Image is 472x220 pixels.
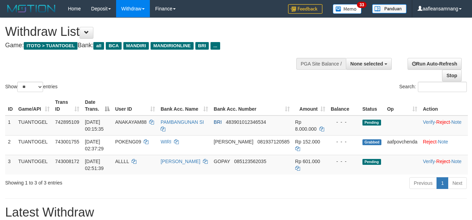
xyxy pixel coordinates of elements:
[158,96,211,116] th: Bank Acc. Name: activate to sort column ascending
[360,96,384,116] th: Status
[409,177,437,189] a: Previous
[423,159,435,164] a: Verify
[106,42,121,50] span: BCA
[331,138,357,145] div: - - -
[288,4,322,14] img: Feedback.jpg
[328,96,360,116] th: Balance
[211,96,292,116] th: Bank Acc. Number: activate to sort column ascending
[234,159,266,164] span: Copy 085123562035 to clipboard
[295,159,320,164] span: Rp 601.000
[295,119,317,132] span: Rp 8.000.000
[93,42,104,50] span: all
[350,61,383,67] span: None selected
[16,155,52,174] td: TUANTOGEL
[24,42,78,50] span: ITOTO > TUANTOGEL
[331,158,357,165] div: - - -
[423,119,435,125] a: Verify
[211,42,220,50] span: ...
[408,58,462,70] a: Run Auto-Refresh
[5,177,192,186] div: Showing 1 to 3 of 3 entries
[82,96,112,116] th: Date Trans.: activate to sort column descending
[420,116,468,136] td: · ·
[5,3,58,14] img: MOTION_logo.png
[362,159,381,165] span: Pending
[161,139,171,144] a: WIRI
[420,96,468,116] th: Action
[55,119,79,125] span: 742895109
[420,155,468,174] td: · ·
[214,139,253,144] span: [PERSON_NAME]
[5,25,308,39] h1: Withdraw List
[420,135,468,155] td: ·
[123,42,149,50] span: MANDIRI
[55,159,79,164] span: 743008172
[214,159,230,164] span: GOPAY
[436,119,450,125] a: Reject
[357,2,366,8] span: 33
[5,155,16,174] td: 3
[442,70,462,81] a: Stop
[399,82,467,92] label: Search:
[115,119,146,125] span: ANAKAYAM88
[115,159,129,164] span: ALLLL
[333,4,362,14] img: Button%20Memo.svg
[85,159,104,171] span: [DATE] 02:51:39
[5,135,16,155] td: 2
[384,135,420,155] td: aafpovchenda
[437,177,448,189] a: 1
[226,119,266,125] span: Copy 483901012346534 to clipboard
[5,42,308,49] h4: Game: Bank:
[5,116,16,136] td: 1
[85,119,104,132] span: [DATE] 00:15:35
[372,4,407,13] img: panduan.png
[293,96,328,116] th: Amount: activate to sort column ascending
[384,96,420,116] th: Op: activate to sort column ascending
[295,139,320,144] span: Rp 152.000
[418,82,467,92] input: Search:
[346,58,392,70] button: None selected
[5,82,58,92] label: Show entries
[55,139,79,144] span: 743001755
[451,159,462,164] a: Note
[5,96,16,116] th: ID
[362,120,381,126] span: Pending
[448,177,467,189] a: Next
[17,82,43,92] select: Showentries
[16,96,52,116] th: Game/API: activate to sort column ascending
[52,96,82,116] th: Trans ID: activate to sort column ascending
[451,119,462,125] a: Note
[423,139,437,144] a: Reject
[436,159,450,164] a: Reject
[331,119,357,126] div: - - -
[5,206,467,219] h1: Latest Withdraw
[112,96,158,116] th: User ID: activate to sort column ascending
[151,42,194,50] span: MANDIRIONLINE
[85,139,104,151] span: [DATE] 02:37:29
[257,139,289,144] span: Copy 081937120585 to clipboard
[161,119,204,125] a: PAMBANGUNAN SI
[16,135,52,155] td: TUANTOGEL
[214,119,222,125] span: BRI
[362,139,382,145] span: Grabbed
[195,42,209,50] span: BRI
[16,116,52,136] td: TUANTOGEL
[115,139,141,144] span: POKENG09
[438,139,448,144] a: Note
[161,159,200,164] a: [PERSON_NAME]
[296,58,346,70] div: PGA Site Balance /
